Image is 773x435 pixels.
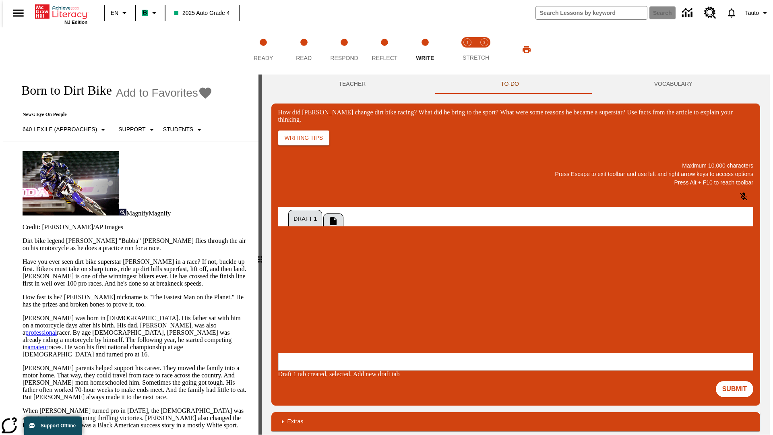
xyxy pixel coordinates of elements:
[262,75,770,435] div: activity
[111,9,118,17] span: EN
[48,414,72,421] a: sensation
[23,151,119,215] img: Motocross racer James Stewart flies through the air on his dirt bike.
[143,8,147,18] span: B
[126,210,149,217] span: Magnify
[23,315,249,358] p: [PERSON_NAME] was born in [DEMOGRAPHIC_DATA]. His father sat with him on a motorcycle days after ...
[536,6,647,19] input: search field
[6,1,30,25] button: Open side menu
[271,75,434,94] button: Teacher
[107,6,133,20] button: Language: EN, Select a language
[514,42,539,57] button: Print
[402,27,449,72] button: Write step 5 of 5
[456,27,479,72] button: Stretch Read step 1 of 2
[138,6,162,20] button: Boost Class color is mint green. Change class color
[473,27,496,72] button: Stretch Respond step 2 of 2
[280,27,327,72] button: Read step 2 of 5
[296,55,312,61] span: Read
[160,122,207,137] button: Select Student
[25,329,57,336] a: professional
[258,75,262,435] div: Press Enter or Spacebar and then press right and left arrow keys to move the slider
[321,27,368,72] button: Respond step 3 of 5
[287,417,304,426] p: Extras
[330,55,358,61] span: Respond
[3,6,118,21] p: One change [PERSON_NAME] brought to dirt bike racing was…
[3,75,258,431] div: reading
[699,2,721,24] a: Resource Center, Will open in new tab
[3,6,118,21] body: How did Stewart change dirt bike racing? What did he bring to the sport? What were some reasons h...
[677,2,699,24] a: Data Center
[27,344,48,350] a: amateur
[23,125,97,134] p: 640 Lexile (Approaches)
[278,170,753,178] p: Press Escape to exit toolbar and use left and right arrow keys to access options
[254,55,273,61] span: Ready
[115,122,159,137] button: Scaffolds, Support
[323,213,343,228] button: Add New Draft
[240,27,287,72] button: Ready step 1 of 5
[119,209,126,215] img: Magnify
[721,2,742,23] a: Notifications
[23,258,249,287] p: Have you ever seen dirt bike superstar [PERSON_NAME] in a race? If not, buckle up first. Bikers m...
[466,40,468,44] text: 1
[742,6,773,20] button: Profile/Settings
[271,412,760,431] div: Extras
[287,207,730,228] div: Tab Group
[716,381,753,397] button: Submit
[483,40,485,44] text: 2
[13,83,112,98] h1: Born to Dirt Bike
[361,27,408,72] button: Reflect step 4 of 5
[24,416,82,435] button: Support Offline
[278,162,753,170] p: Maximum 10,000 characters
[734,187,753,206] button: Click to activate and allow voice recognition
[13,112,213,118] p: News: Eye On People
[278,178,753,187] p: Press Alt + F10 to reach toolbar
[271,75,760,94] div: Instructional Panel Tabs
[288,210,322,228] button: Draft 1
[372,55,398,61] span: Reflect
[23,294,249,308] p: How fast is he? [PERSON_NAME] nickname is "The Fastest Man on the Planet." He has the prizes and ...
[174,9,230,17] span: 2025 Auto Grade 4
[64,20,87,25] span: NJ Edition
[35,3,87,25] div: Home
[163,125,193,134] p: Students
[745,9,759,17] span: Tauto
[149,210,171,217] span: Magnify
[23,365,249,401] p: [PERSON_NAME] parents helped support his career. They moved the family into a motor home. That wa...
[116,86,213,100] button: Add to Favorites - Born to Dirt Bike
[463,54,489,61] span: STRETCH
[278,371,753,378] div: Draft 1 tab created, selected. Add new draft tab
[118,125,145,134] p: Support
[19,122,111,137] button: Select Lexile, 640 Lexile (Approaches)
[278,207,753,371] div: Draft 1
[23,407,249,429] p: When [PERSON_NAME] turned pro in [DATE], the [DEMOGRAPHIC_DATA] was an instant , winning thrillin...
[41,423,76,429] span: Support Offline
[278,130,329,145] button: Writing Tips
[23,237,249,252] p: Dirt bike legend [PERSON_NAME] "Bubba" [PERSON_NAME] flies through the air on his motorcycle as h...
[116,87,198,99] span: Add to Favorites
[587,75,760,94] button: VOCABULARY
[416,55,434,61] span: Write
[23,224,249,231] p: Credit: [PERSON_NAME]/AP Images
[278,109,753,123] div: How did [PERSON_NAME] change dirt bike racing? What did he bring to the sport? What were some rea...
[433,75,587,94] button: TO-DO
